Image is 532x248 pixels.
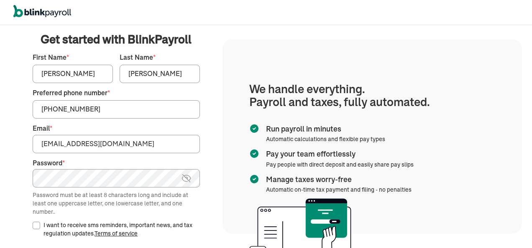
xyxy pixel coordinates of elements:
[43,221,200,238] label: I want to receive sms reminders, important news, and tax regulation updates.
[13,5,71,18] img: logo
[120,65,200,83] input: Your last name
[181,173,192,183] img: eye
[266,135,385,143] span: Automatic calculations and flexible pay types
[41,31,192,48] span: Get started with BlinkPayroll
[266,174,408,185] span: Manage taxes worry-free
[95,230,138,237] a: Terms of service
[33,100,200,119] input: Your phone number
[266,149,410,159] span: Pay your team effortlessly
[249,83,495,109] h1: We handle everything. Payroll and taxes, fully automated.
[33,65,113,83] input: Your first name
[33,191,200,216] div: Password must be at least 8 characters long and include at least one uppercase letter, one lowerc...
[33,158,200,168] label: Password
[33,135,200,153] input: Your email address
[393,158,532,248] iframe: Chat Widget
[33,53,113,62] label: First Name
[33,88,200,98] label: Preferred phone number
[33,124,200,133] label: Email
[266,161,414,168] span: Pay people with direct deposit and easily share pay slips
[120,53,200,62] label: Last Name
[266,186,412,193] span: Automatic on-time tax payment and filing - no penalties
[249,124,259,134] img: checkmark
[249,149,259,159] img: checkmark
[266,124,382,134] span: Run payroll in minutes
[249,174,259,184] img: checkmark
